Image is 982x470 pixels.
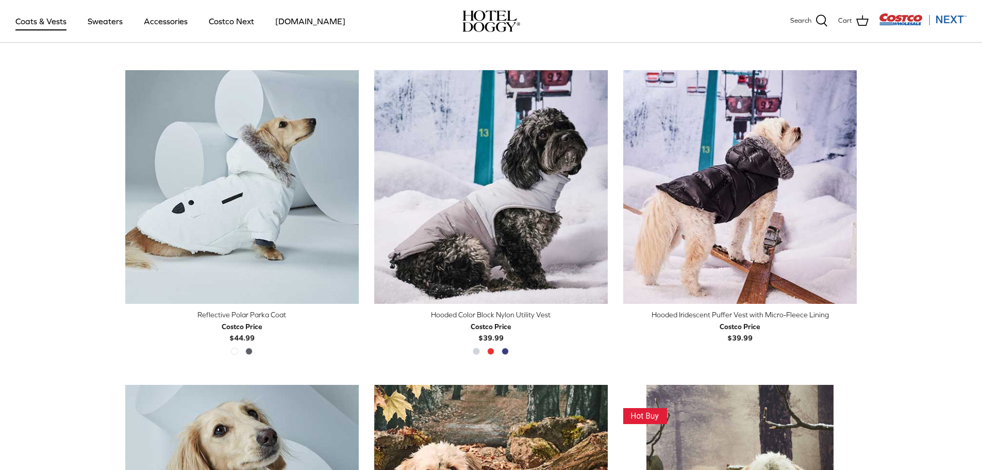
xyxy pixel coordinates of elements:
[374,309,608,320] div: Hooded Color Block Nylon Utility Vest
[6,4,76,39] a: Coats & Vests
[879,13,967,26] img: Costco Next
[838,15,852,26] span: Cart
[790,14,828,28] a: Search
[462,10,520,32] a: hoteldoggy.com hoteldoggycom
[623,70,857,304] a: Hooded Iridescent Puffer Vest with Micro-Fleece Lining
[222,321,262,332] div: Costco Price
[471,321,511,332] div: Costco Price
[135,4,197,39] a: Accessories
[374,70,608,304] a: Hooded Color Block Nylon Utility Vest
[790,15,811,26] span: Search
[125,309,359,320] div: Reflective Polar Parka Coat
[78,4,132,39] a: Sweaters
[374,309,608,344] a: Hooded Color Block Nylon Utility Vest Costco Price$39.99
[125,309,359,344] a: Reflective Polar Parka Coat Costco Price$44.99
[623,408,667,424] img: This Item Is A Hot Buy! Get it While the Deal is Good!
[879,20,967,27] a: Visit Costco Next
[471,321,511,342] b: $39.99
[623,309,857,344] a: Hooded Iridescent Puffer Vest with Micro-Fleece Lining Costco Price$39.99
[266,4,355,39] a: [DOMAIN_NAME]
[720,321,760,332] div: Costco Price
[222,321,262,342] b: $44.99
[623,309,857,320] div: Hooded Iridescent Puffer Vest with Micro-Fleece Lining
[462,10,520,32] img: hoteldoggycom
[838,14,869,28] a: Cart
[199,4,263,39] a: Costco Next
[720,321,760,342] b: $39.99
[125,70,359,304] a: Reflective Polar Parka Coat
